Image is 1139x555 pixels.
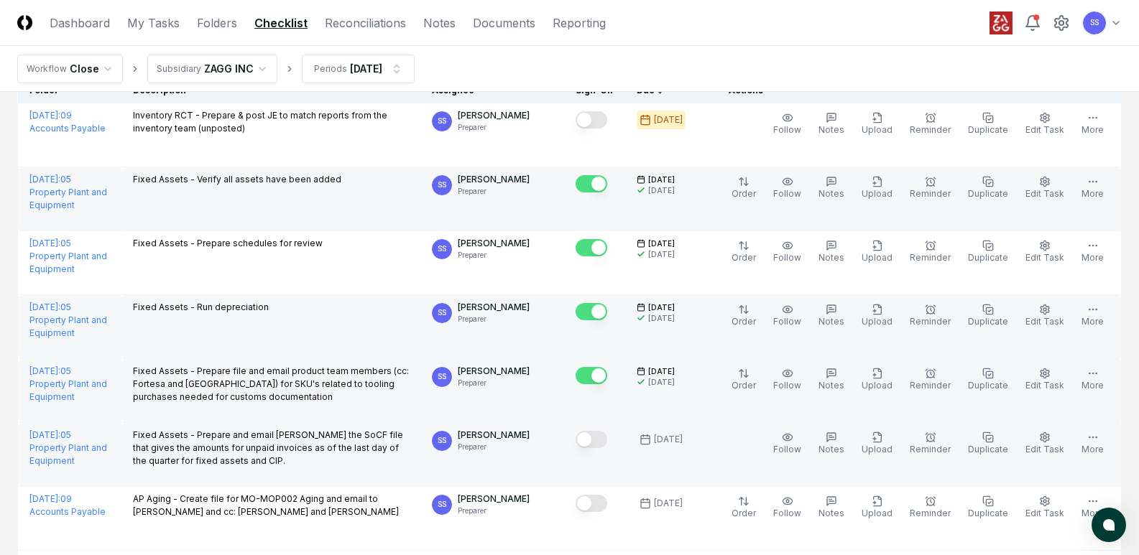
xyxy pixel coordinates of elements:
button: Edit Task [1023,429,1067,459]
a: [DATE]:05 Property Plant and Equipment [29,174,107,210]
a: [DATE]:05 Property Plant and Equipment [29,238,107,274]
button: More [1079,493,1107,523]
div: [DATE] [654,497,683,510]
span: SS [438,371,446,382]
span: Notes [818,508,844,518]
span: Notes [818,380,844,391]
span: Duplicate [968,380,1008,391]
button: Duplicate [965,429,1011,459]
p: [PERSON_NAME] [458,429,530,442]
span: Notes [818,252,844,263]
div: Workflow [27,62,67,75]
p: Preparer [458,442,530,452]
button: Reminder [907,365,954,395]
button: Duplicate [965,365,1011,395]
button: Order [729,493,759,523]
span: Edit Task [1025,252,1064,263]
p: Fixed Assets - Prepare schedules for review [133,237,323,250]
span: Duplicate [968,188,1008,199]
button: Follow [770,493,804,523]
span: Reminder [910,444,951,454]
span: Upload [862,380,893,391]
div: [DATE] [648,313,675,324]
a: Reporting [553,14,606,32]
button: Follow [770,301,804,331]
button: Mark complete [576,431,607,448]
span: Edit Task [1025,508,1064,518]
button: Reminder [907,301,954,331]
p: Fixed Assets - Prepare file and email product team members (cc: Fortesa and [GEOGRAPHIC_DATA]) fo... [133,365,409,404]
button: Notes [816,429,847,459]
button: Follow [770,365,804,395]
span: Edit Task [1025,188,1064,199]
span: Follow [773,380,801,391]
span: Notes [818,444,844,454]
button: Duplicate [965,109,1011,139]
span: Reminder [910,252,951,263]
span: [DATE] [648,302,675,313]
button: Order [729,173,759,203]
p: Fixed Assets - Verify all assets have been added [133,173,341,186]
span: SS [438,243,446,254]
div: [DATE] [654,433,683,446]
button: Upload [859,109,895,139]
button: More [1079,365,1107,395]
span: [DATE] : [29,238,60,248]
span: Order [732,508,756,518]
button: Order [729,237,759,267]
button: Periods[DATE] [302,55,415,83]
button: Notes [816,365,847,395]
span: Duplicate [968,124,1008,135]
a: My Tasks [127,14,180,32]
button: Notes [816,109,847,139]
span: Order [732,380,756,391]
div: [DATE] [654,113,683,126]
p: Preparer [458,505,530,516]
span: Follow [773,124,801,135]
p: [PERSON_NAME] [458,493,530,505]
p: Fixed Assets - Prepare and email [PERSON_NAME] the SoCF file that gives the amounts for unpaid in... [133,429,409,467]
span: [DATE] : [29,429,60,440]
span: SS [438,435,446,446]
button: Mark complete [576,367,607,384]
a: Checklist [254,14,308,32]
span: [DATE] [648,238,675,249]
p: [PERSON_NAME] [458,173,530,186]
button: Upload [859,365,895,395]
span: Upload [862,252,893,263]
nav: breadcrumb [17,55,415,83]
span: Duplicate [968,444,1008,454]
span: Upload [862,444,893,454]
button: Edit Task [1023,493,1067,523]
button: Reminder [907,109,954,139]
button: Follow [770,109,804,139]
div: [DATE] [648,249,675,260]
p: [PERSON_NAME] [458,237,530,250]
button: Mark complete [576,175,607,192]
button: Upload [859,301,895,331]
img: Logo [17,15,32,30]
p: Inventory RCT - Prepare & post JE to match reports from the inventory team (unposted) [133,109,409,135]
p: Preparer [458,122,530,133]
button: Upload [859,237,895,267]
a: Folders [197,14,237,32]
span: Notes [818,124,844,135]
button: More [1079,173,1107,203]
span: Notes [818,316,844,327]
span: [DATE] : [29,110,60,121]
button: Notes [816,173,847,203]
button: Edit Task [1023,237,1067,267]
p: [PERSON_NAME] [458,301,530,314]
a: [DATE]:05 Property Plant and Equipment [29,429,107,466]
button: Reminder [907,493,954,523]
button: Upload [859,429,895,459]
button: Notes [816,301,847,331]
button: Order [729,365,759,395]
button: Follow [770,429,804,459]
img: ZAGG logo [990,11,1013,34]
span: Upload [862,508,893,518]
span: SS [1090,17,1099,28]
button: Follow [770,173,804,203]
p: Preparer [458,314,530,325]
div: Periods [314,62,347,75]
